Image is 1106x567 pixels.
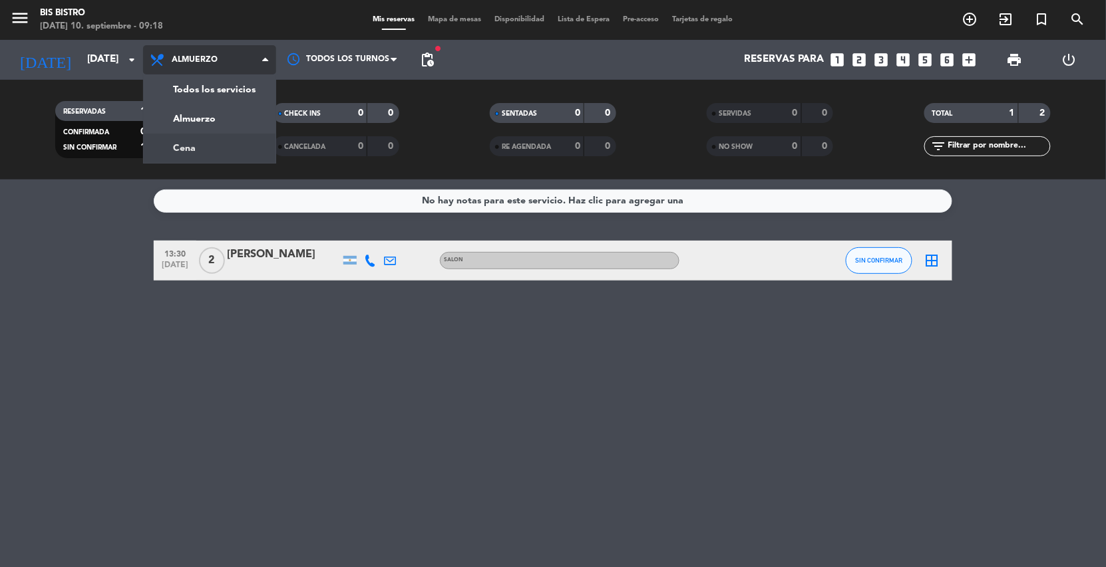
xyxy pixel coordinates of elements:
span: 2 [199,247,225,274]
span: print [1007,52,1023,68]
strong: 0 [606,142,614,151]
span: Lista de Espera [552,16,617,23]
span: Disponibilidad [488,16,552,23]
strong: 2 [1039,108,1047,118]
span: RE AGENDADA [502,144,551,150]
i: looks_4 [895,51,912,68]
div: LOG OUT [1042,40,1097,80]
button: SIN CONFIRMAR [846,247,912,274]
div: Bis Bistro [40,7,163,20]
div: [DATE] 10. septiembre - 09:18 [40,20,163,33]
i: add_box [961,51,978,68]
a: Almuerzo [144,104,276,134]
i: border_all [924,253,940,269]
span: SENTADAS [502,110,537,117]
span: Almuerzo [172,55,218,64]
span: TOTAL [932,110,953,117]
i: add_circle_outline [962,11,978,27]
strong: 0 [388,142,396,151]
span: Pre-acceso [617,16,666,23]
strong: 0 [606,108,614,118]
span: Reservas para [744,54,825,66]
span: [DATE] [158,261,192,276]
i: looks_6 [939,51,956,68]
i: looks_3 [873,51,890,68]
button: menu [10,8,30,33]
strong: 0 [358,142,363,151]
i: looks_5 [917,51,934,68]
span: SIN CONFIRMAR [856,257,903,264]
span: RESERVADAS [63,108,106,115]
i: filter_list [931,138,947,154]
i: looks_one [829,51,846,68]
a: Todos los servicios [144,75,276,104]
span: pending_actions [419,52,435,68]
span: Tarjetas de regalo [666,16,740,23]
i: search [1070,11,1086,27]
span: SIN CONFIRMAR [63,144,116,151]
span: 13:30 [158,245,192,261]
i: arrow_drop_down [124,52,140,68]
i: power_settings_new [1061,52,1077,68]
strong: 0 [823,142,830,151]
strong: 0 [575,108,580,118]
i: exit_to_app [998,11,1014,27]
strong: 0 [793,142,798,151]
strong: 0 [793,108,798,118]
span: fiber_manual_record [434,45,442,53]
span: SALON [444,257,463,263]
i: looks_two [851,51,868,68]
div: [PERSON_NAME] [227,246,340,263]
div: No hay notas para este servicio. Haz clic para agregar una [423,193,684,209]
input: Filtrar por nombre... [947,139,1050,154]
strong: 0 [575,142,580,151]
strong: 0 [358,108,363,118]
strong: 1 [140,142,146,152]
span: CANCELADA [285,144,326,150]
span: Mis reservas [367,16,422,23]
span: SERVIDAS [719,110,751,117]
strong: 0 [823,108,830,118]
span: CHECK INS [285,110,321,117]
strong: 0 [388,108,396,118]
i: menu [10,8,30,28]
a: Cena [144,134,276,163]
i: [DATE] [10,45,81,74]
i: turned_in_not [1034,11,1050,27]
strong: 1 [140,106,146,116]
strong: 1 [1010,108,1015,118]
strong: 0 [140,127,146,136]
span: NO SHOW [719,144,753,150]
span: CONFIRMADA [63,129,109,136]
span: Mapa de mesas [422,16,488,23]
